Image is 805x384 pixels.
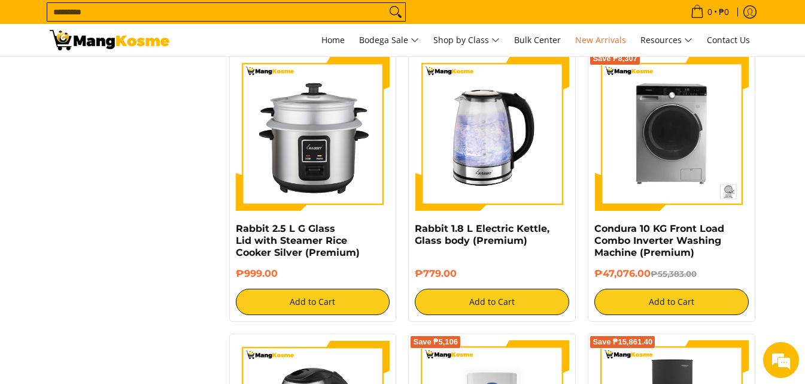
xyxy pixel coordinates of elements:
button: Add to Cart [236,289,390,315]
div: Chat with us now [62,67,201,83]
button: Add to Cart [594,289,749,315]
span: We're online! [69,116,165,237]
a: Home [315,24,351,56]
span: New Arrivals [575,34,626,46]
button: Search [386,3,405,21]
a: Resources [634,24,698,56]
div: Minimize live chat window [196,6,225,35]
a: Contact Us [701,24,756,56]
span: Save ₱8,307 [593,55,637,62]
span: Save ₱5,106 [413,338,458,346]
h6: ₱999.00 [236,268,390,280]
a: Condura 10 KG Front Load Combo Inverter Washing Machine (Premium) [594,223,724,258]
a: New Arrivals [569,24,632,56]
h6: ₱47,076.00 [594,268,749,280]
textarea: Type your message and hit 'Enter' [6,256,228,298]
img: New Arrivals: Fresh Release from The Premium Brands l Mang Kosme [50,30,169,50]
span: • [687,5,733,19]
span: Resources [640,33,692,48]
h6: ₱779.00 [415,268,569,280]
img: Rabbit 1.8 L Electric Kettle, Glass body (Premium) [415,57,569,211]
img: https://mangkosme.com/products/rabbit-2-5-l-g-glass-lid-with-steamer-rice-cooker-silver-class-a [236,57,390,211]
span: Save ₱15,861.40 [593,338,652,346]
img: Condura 10 KG Front Load Combo Inverter Washing Machine (Premium) [594,57,749,211]
a: Bulk Center [508,24,567,56]
span: Bulk Center [514,34,561,46]
nav: Main Menu [181,24,756,56]
span: Bodega Sale [359,33,419,48]
a: Shop by Class [427,24,506,56]
span: Contact Us [707,34,750,46]
a: Bodega Sale [353,24,425,56]
span: ₱0 [717,8,731,16]
span: Home [321,34,345,46]
span: 0 [706,8,714,16]
button: Add to Cart [415,289,569,315]
span: Shop by Class [433,33,500,48]
a: Rabbit 1.8 L Electric Kettle, Glass body (Premium) [415,223,549,246]
a: Rabbit 2.5 L G Glass Lid with Steamer Rice Cooker Silver (Premium) [236,223,360,258]
del: ₱55,383.00 [651,269,697,279]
